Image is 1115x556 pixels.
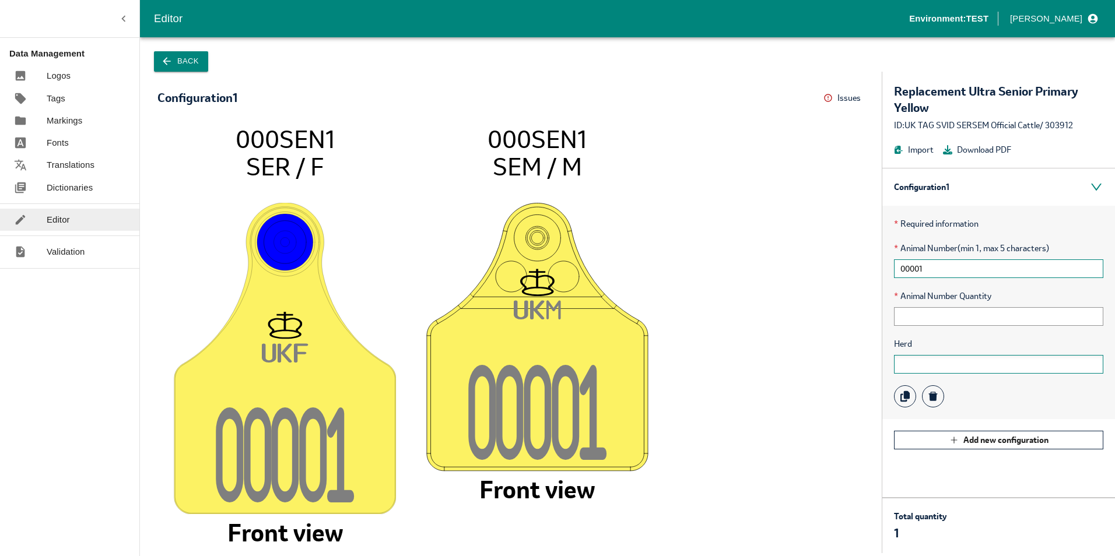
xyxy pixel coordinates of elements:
button: profile [1005,9,1101,29]
tspan: UK [262,343,294,366]
p: 1 [894,525,946,541]
span: Animal Number Quantity [894,290,1103,302]
tspan: UK [514,300,546,323]
tspan: 0000 [468,364,580,478]
tspan: SER / F [246,151,324,182]
div: ID: UK TAG SVID SERSEM Official Cattle / 303912 [894,119,1103,132]
tspan: 000SEN1 [488,124,587,155]
p: Required information [894,217,1103,230]
button: Back [154,51,208,72]
p: Markings [47,114,82,127]
div: Editor [154,10,909,27]
tspan: 1 [579,364,606,478]
div: Configuration 1 [882,168,1115,206]
tspan: M [546,300,561,323]
button: Import [894,143,934,156]
tspan: 1 [327,407,354,522]
div: Configuration 1 [157,92,237,104]
p: Logos [47,69,71,82]
p: [PERSON_NAME] [1010,12,1082,25]
p: Environment: TEST [909,12,988,25]
tspan: 0000 [216,407,327,522]
p: Data Management [9,47,139,60]
p: Total quantity [894,510,946,523]
p: Dictionaries [47,181,93,194]
p: Validation [47,245,85,258]
tspan: Front view [479,474,595,505]
tspan: 000SEN1 [236,124,335,155]
p: Editor [47,213,70,226]
span: Herd [894,337,1103,350]
button: Issues [823,89,864,107]
span: Animal Number (min 1, max 5 characters) [894,242,1103,255]
p: Tags [47,92,65,105]
button: Download PDF [943,143,1011,156]
p: Translations [47,159,94,171]
tspan: F [294,343,308,366]
p: Fonts [47,136,69,149]
tspan: SEM / M [493,151,582,182]
tspan: Front view [227,517,343,548]
div: Replacement Ultra Senior Primary Yellow [894,83,1103,116]
button: Add new configuration [894,431,1103,449]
